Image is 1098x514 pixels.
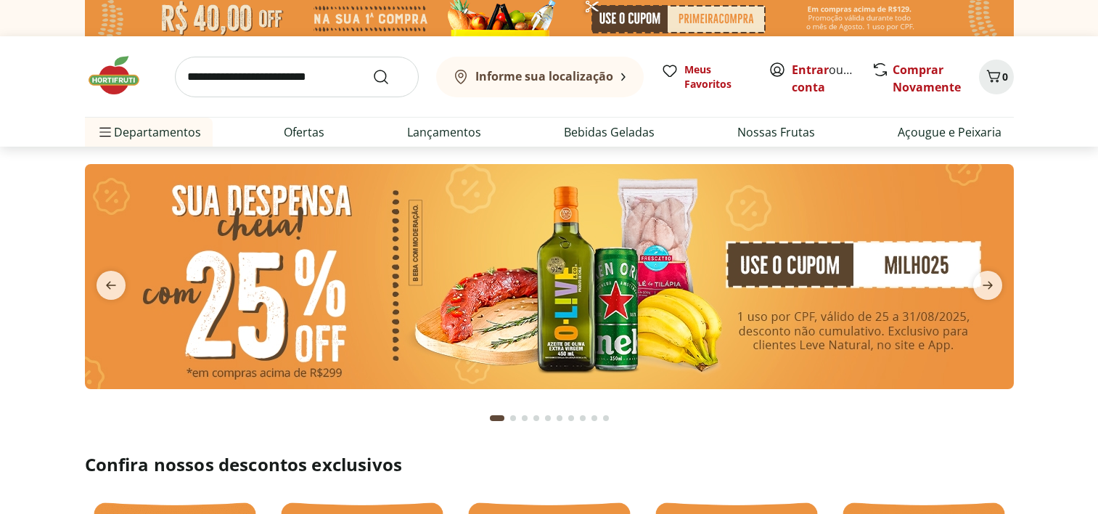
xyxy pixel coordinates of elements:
[792,62,872,95] a: Criar conta
[85,164,1014,389] img: cupom
[684,62,751,91] span: Meus Favoritos
[565,401,577,436] button: Go to page 7 from fs-carousel
[85,453,1014,476] h2: Confira nossos descontos exclusivos
[97,115,114,150] button: Menu
[1002,70,1008,83] span: 0
[554,401,565,436] button: Go to page 6 from fs-carousel
[564,123,655,141] a: Bebidas Geladas
[577,401,589,436] button: Go to page 8 from fs-carousel
[542,401,554,436] button: Go to page 5 from fs-carousel
[519,401,530,436] button: Go to page 3 from fs-carousel
[487,401,507,436] button: Current page from fs-carousel
[962,271,1014,300] button: next
[372,68,407,86] button: Submit Search
[600,401,612,436] button: Go to page 10 from fs-carousel
[507,401,519,436] button: Go to page 2 from fs-carousel
[85,54,157,97] img: Hortifruti
[737,123,815,141] a: Nossas Frutas
[407,123,481,141] a: Lançamentos
[530,401,542,436] button: Go to page 4 from fs-carousel
[979,60,1014,94] button: Carrinho
[893,62,961,95] a: Comprar Novamente
[175,57,419,97] input: search
[475,68,613,84] b: Informe sua localização
[661,62,751,91] a: Meus Favoritos
[85,271,137,300] button: previous
[898,123,1001,141] a: Açougue e Peixaria
[436,57,644,97] button: Informe sua localização
[792,62,829,78] a: Entrar
[284,123,324,141] a: Ofertas
[792,61,856,96] span: ou
[589,401,600,436] button: Go to page 9 from fs-carousel
[97,115,201,150] span: Departamentos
